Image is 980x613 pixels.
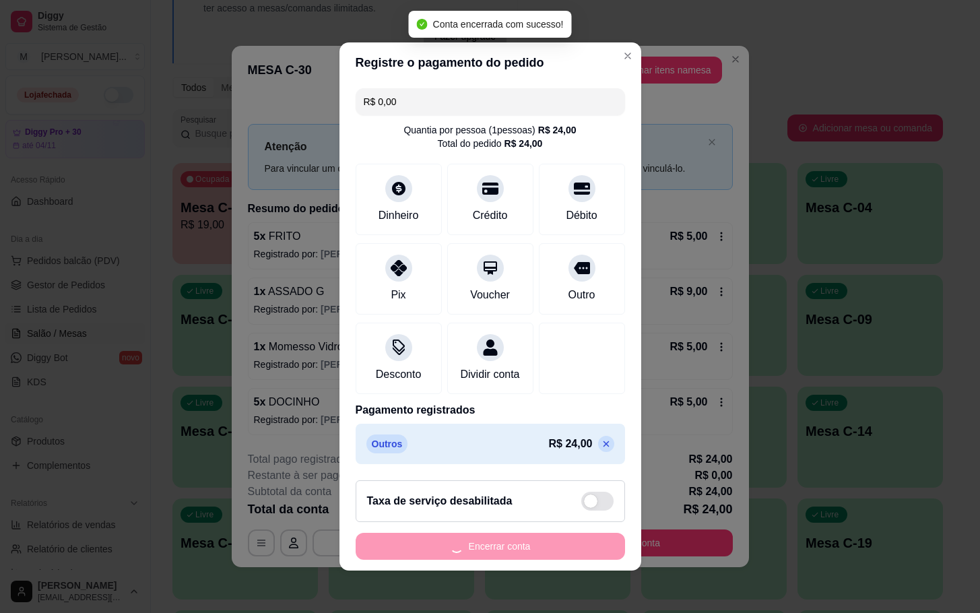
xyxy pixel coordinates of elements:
[617,45,639,67] button: Close
[417,19,428,30] span: check-circle
[391,287,405,303] div: Pix
[538,123,577,137] div: R$ 24,00
[460,366,519,383] div: Dividir conta
[356,402,625,418] p: Pagamento registrados
[339,42,641,83] header: Registre o pagamento do pedido
[470,287,510,303] div: Voucher
[549,436,593,452] p: R$ 24,00
[473,207,508,224] div: Crédito
[366,434,408,453] p: Outros
[376,366,422,383] div: Desconto
[566,207,597,224] div: Débito
[367,493,513,509] h2: Taxa de serviço desabilitada
[433,19,564,30] span: Conta encerrada com sucesso!
[568,287,595,303] div: Outro
[403,123,576,137] div: Quantia por pessoa ( 1 pessoas)
[364,88,617,115] input: Ex.: hambúrguer de cordeiro
[504,137,543,150] div: R$ 24,00
[438,137,543,150] div: Total do pedido
[379,207,419,224] div: Dinheiro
